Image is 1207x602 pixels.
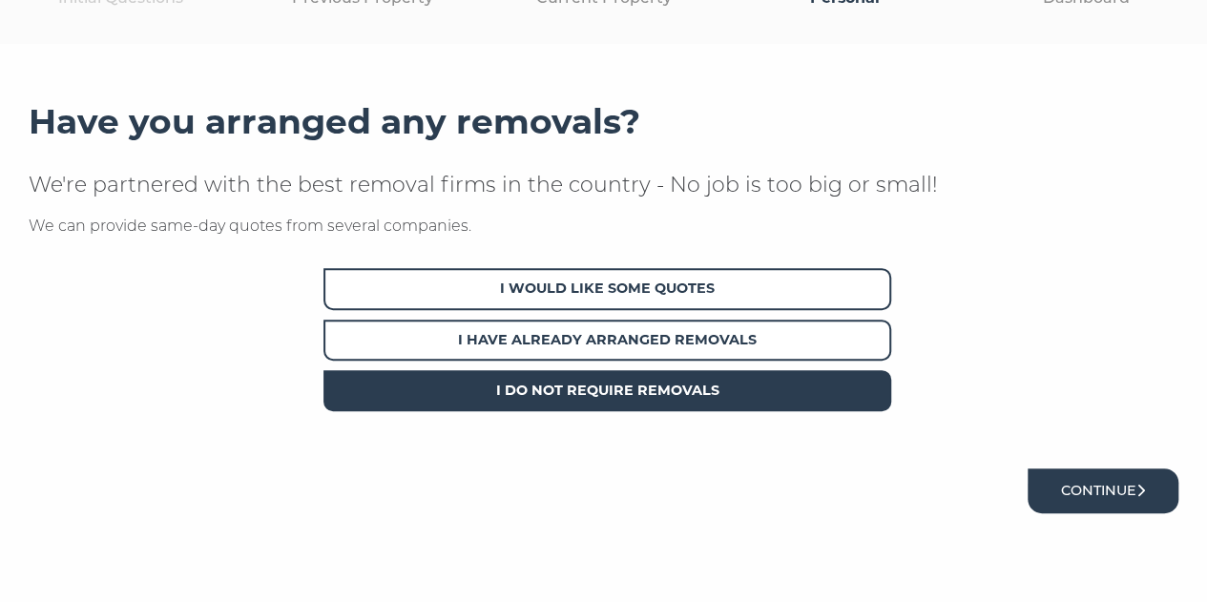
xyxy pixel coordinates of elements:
[323,320,890,361] span: I Have Already Arranged Removals
[29,101,1178,143] h3: Have you arranged any removals?
[323,268,890,309] span: I Would Like Some Quotes
[29,214,1178,239] p: We can provide same-day quotes from several companies.
[323,370,890,411] span: I Do Not Require Removals
[1028,468,1178,513] button: Continue
[29,171,1178,199] p: We're partnered with the best removal firms in the country - No job is too big or small!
